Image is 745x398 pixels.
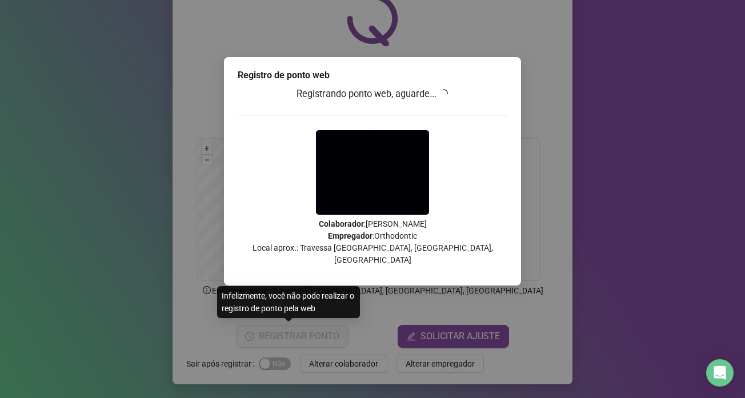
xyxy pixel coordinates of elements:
strong: Empregador [328,231,372,240]
div: Infelizmente, você não pode realizar o registro de ponto pela web [217,286,360,318]
strong: Colaborador [319,219,364,228]
h3: Registrando ponto web, aguarde... [238,87,507,102]
div: Registro de ponto web [238,69,507,82]
div: Open Intercom Messenger [706,359,734,387]
img: 9k= [316,130,429,215]
span: loading [439,89,448,98]
p: : [PERSON_NAME] : Orthodontic Local aprox.: Travessa [GEOGRAPHIC_DATA], [GEOGRAPHIC_DATA], [GEOGR... [238,218,507,266]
